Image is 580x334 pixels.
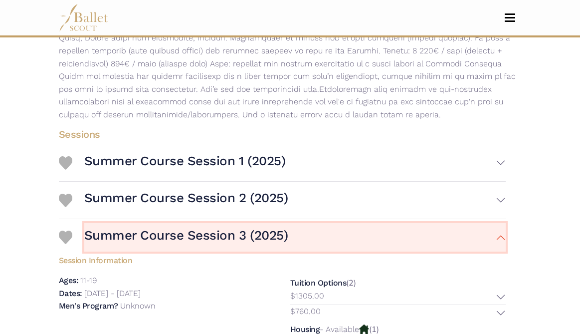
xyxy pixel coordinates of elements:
[80,276,97,285] p: 11-19
[84,149,506,178] button: Summer Course Session 1 (2025)
[290,325,320,334] h5: Housing
[51,128,514,141] h4: Sessions
[51,252,514,266] h5: Session Information
[320,325,359,334] p: - Available
[290,278,347,288] h5: Tuition Options
[290,290,506,305] button: $1305.00
[59,194,72,207] img: Heart
[59,289,82,298] h5: Dates:
[84,153,286,170] h3: Summer Course Session 1 (2025)
[290,277,506,321] div: (2)
[84,227,288,244] h3: Summer Course Session 3 (2025)
[84,289,141,298] p: [DATE] - [DATE]
[59,301,118,311] h5: Men's Program?
[59,231,72,244] img: Heart
[290,305,506,321] button: $760.00
[120,301,156,311] p: Unknown
[290,305,321,318] p: $760.00
[290,290,324,303] p: $1305.00
[84,190,288,207] h3: Summer Course Session 2 (2025)
[498,13,522,22] button: Toggle navigation
[84,186,506,215] button: Summer Course Session 2 (2025)
[59,156,72,170] img: Heart
[84,223,506,252] button: Summer Course Session 3 (2025)
[59,276,79,285] h5: Ages:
